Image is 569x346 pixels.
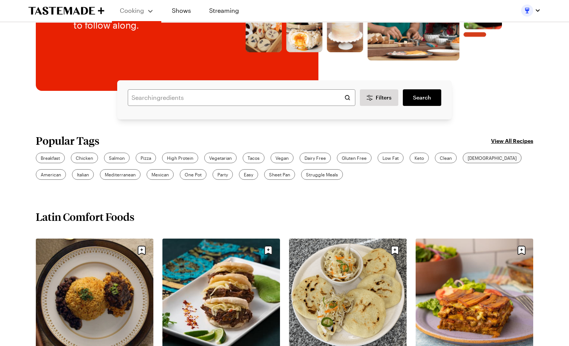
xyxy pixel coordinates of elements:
[120,7,144,14] span: Cooking
[435,153,457,163] a: Clean
[415,155,424,161] span: Keto
[41,171,61,178] span: American
[217,171,228,178] span: Party
[300,153,331,163] a: Dairy Free
[147,169,174,180] a: Mexican
[119,3,154,18] button: Cooking
[213,169,233,180] a: Party
[468,155,517,161] span: [DEMOGRAPHIC_DATA]
[104,153,130,163] a: Salmon
[36,169,66,180] a: American
[376,94,392,101] span: Filters
[378,153,404,163] a: Low Fat
[100,169,141,180] a: Mediterranean
[41,155,60,161] span: Breakfast
[261,243,275,257] button: Save recipe
[135,243,149,257] button: Save recipe
[271,153,294,163] a: Vegan
[514,243,529,257] button: Save recipe
[304,155,326,161] span: Dairy Free
[209,155,232,161] span: Vegetarian
[342,155,367,161] span: Gluten Free
[388,243,402,257] button: Save recipe
[306,171,338,178] span: Struggle Meals
[77,171,89,178] span: Italian
[264,169,295,180] a: Sheet Pan
[275,155,289,161] span: Vegan
[382,155,399,161] span: Low Fat
[136,153,156,163] a: Pizza
[167,155,193,161] span: High Protein
[243,153,265,163] a: Tacos
[248,155,260,161] span: Tacos
[440,155,452,161] span: Clean
[463,153,522,163] a: [DEMOGRAPHIC_DATA]
[301,169,343,180] a: Struggle Meals
[413,94,431,101] span: Search
[109,155,125,161] span: Salmon
[185,171,202,178] span: One Pot
[269,171,290,178] span: Sheet Pan
[239,169,258,180] a: Easy
[162,153,198,163] a: High Protein
[521,5,541,17] button: Profile picture
[403,89,441,106] a: filters
[180,169,206,180] a: One Pot
[410,153,429,163] a: Keto
[105,171,136,178] span: Mediterranean
[337,153,372,163] a: Gluten Free
[36,135,99,147] h2: Popular Tags
[28,6,104,15] a: To Tastemade Home Page
[244,171,253,178] span: Easy
[491,136,533,145] a: View All Recipes
[204,153,237,163] a: Vegetarian
[76,155,93,161] span: Chicken
[141,155,151,161] span: Pizza
[151,171,169,178] span: Mexican
[71,153,98,163] a: Chicken
[36,210,135,224] h2: Latin Comfort Foods
[521,5,533,17] img: Profile picture
[36,153,65,163] a: Breakfast
[72,169,94,180] a: Italian
[360,89,398,106] button: Desktop filters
